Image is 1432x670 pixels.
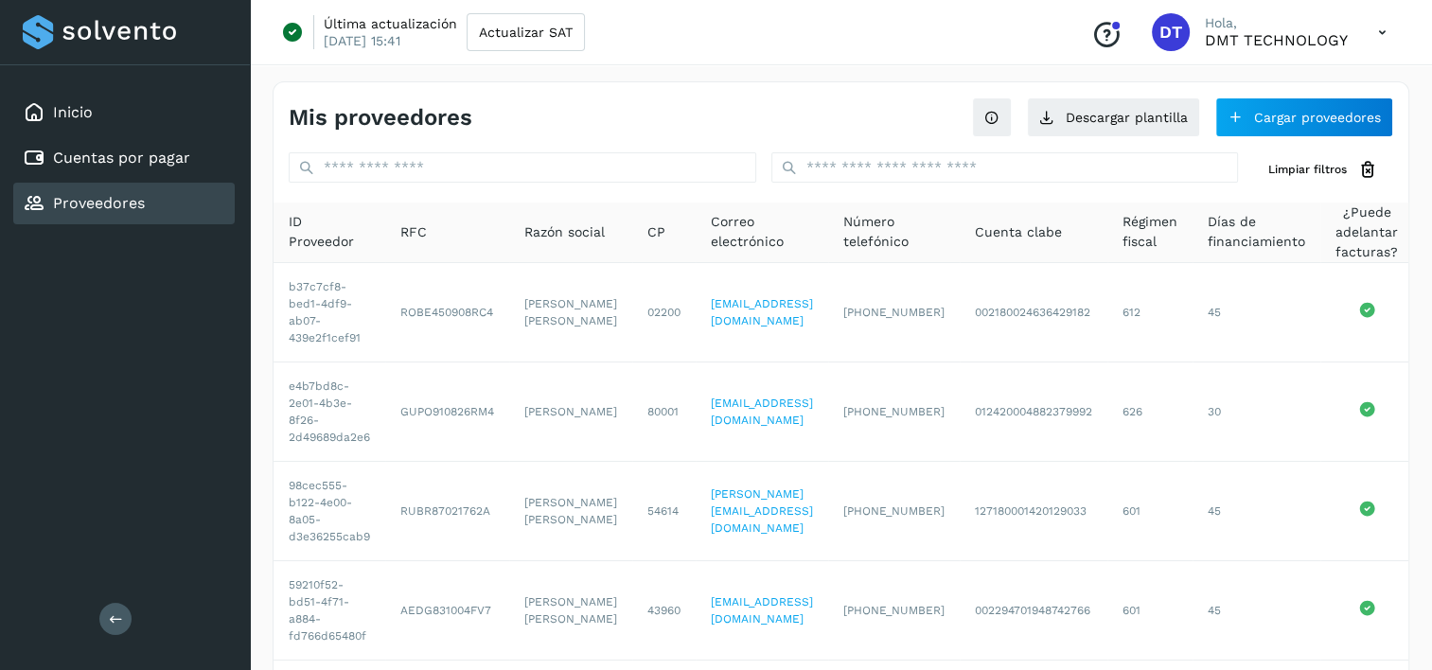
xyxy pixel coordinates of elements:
button: Cargar proveedores [1215,97,1393,137]
span: ¿Puede adelantar facturas? [1335,203,1398,262]
span: [PHONE_NUMBER] [843,604,945,617]
span: Correo electrónico [711,212,813,252]
span: [PHONE_NUMBER] [843,306,945,319]
td: 012420004882379992 [960,362,1107,462]
a: Proveedores [53,194,145,212]
td: 45 [1193,561,1320,661]
span: [PHONE_NUMBER] [843,405,945,418]
button: Actualizar SAT [467,13,585,51]
td: 002180024636429182 [960,263,1107,362]
td: 30 [1193,362,1320,462]
div: Proveedores [13,183,235,224]
td: e4b7bd8c-2e01-4b3e-8f26-2d49689da2e6 [274,362,385,462]
td: [PERSON_NAME] [PERSON_NAME] [509,263,632,362]
p: [DATE] 15:41 [324,32,400,49]
a: [EMAIL_ADDRESS][DOMAIN_NAME] [711,397,813,427]
div: Inicio [13,92,235,133]
span: Cuenta clabe [975,222,1062,242]
td: 80001 [632,362,696,462]
td: 601 [1107,561,1193,661]
span: [PHONE_NUMBER] [843,504,945,518]
td: 127180001420129033 [960,462,1107,561]
a: [PERSON_NAME][EMAIL_ADDRESS][DOMAIN_NAME] [711,487,813,535]
span: ID Proveedor [289,212,370,252]
td: AEDG831004FV7 [385,561,509,661]
td: 43960 [632,561,696,661]
button: Descargar plantilla [1027,97,1200,137]
p: Última actualización [324,15,457,32]
td: ROBE450908RC4 [385,263,509,362]
td: b37c7cf8-bed1-4df9-ab07-439e2f1cef91 [274,263,385,362]
div: Cuentas por pagar [13,137,235,179]
td: 626 [1107,362,1193,462]
span: Número telefónico [843,212,945,252]
td: 98cec555-b122-4e00-8a05-d3e36255cab9 [274,462,385,561]
span: Actualizar SAT [479,26,573,39]
h4: Mis proveedores [289,104,472,132]
td: 601 [1107,462,1193,561]
a: Inicio [53,103,93,121]
span: Limpiar filtros [1268,161,1347,178]
td: 002294701948742766 [960,561,1107,661]
a: [EMAIL_ADDRESS][DOMAIN_NAME] [711,297,813,327]
td: GUPO910826RM4 [385,362,509,462]
td: 45 [1193,263,1320,362]
td: [PERSON_NAME] [PERSON_NAME] [509,462,632,561]
span: Días de financiamiento [1208,212,1305,252]
span: Régimen fiscal [1123,212,1177,252]
span: Razón social [524,222,605,242]
td: 54614 [632,462,696,561]
td: [PERSON_NAME] [509,362,632,462]
button: Limpiar filtros [1253,152,1393,187]
span: RFC [400,222,427,242]
td: 02200 [632,263,696,362]
span: CP [647,222,665,242]
td: RUBR87021762A [385,462,509,561]
td: 59210f52-bd51-4f71-a884-fd766d65480f [274,561,385,661]
p: DMT TECHNOLOGY [1205,31,1348,49]
a: [EMAIL_ADDRESS][DOMAIN_NAME] [711,595,813,626]
p: Hola, [1205,15,1348,31]
a: Cuentas por pagar [53,149,190,167]
td: [PERSON_NAME] [PERSON_NAME] [509,561,632,661]
td: 45 [1193,462,1320,561]
td: 612 [1107,263,1193,362]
